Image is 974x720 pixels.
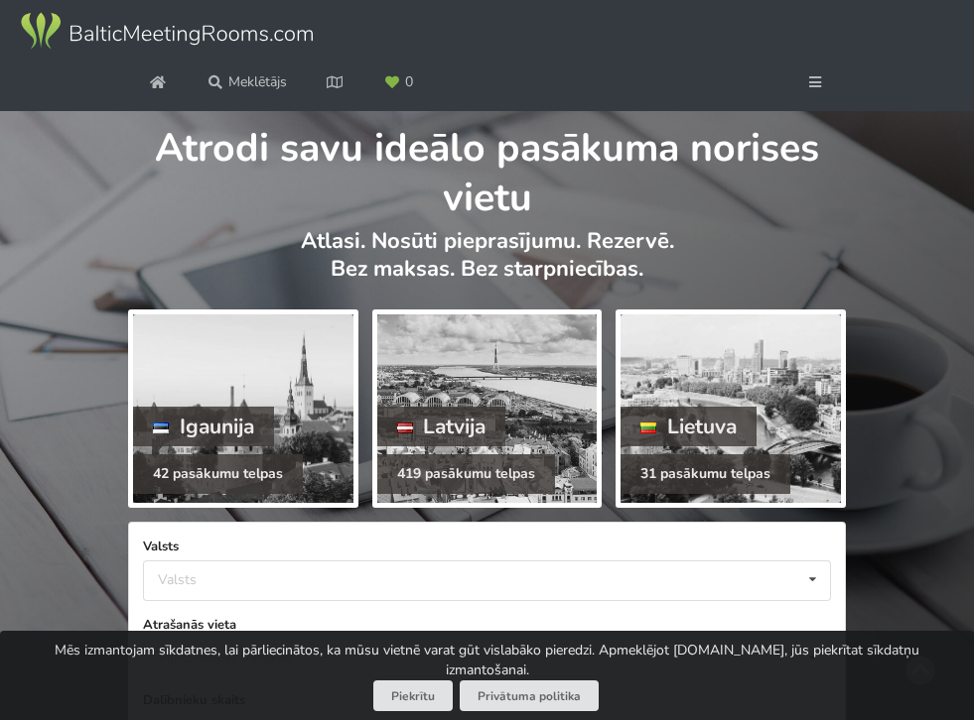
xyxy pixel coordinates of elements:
p: Atlasi. Nosūti pieprasījumu. Rezervē. Bez maksas. Bez starpniecības. [128,227,846,303]
div: Latvija [377,407,506,446]
div: 419 pasākumu telpas [377,454,555,494]
div: Valsts [158,571,197,588]
span: 0 [405,75,413,89]
img: Baltic Meeting Rooms [18,11,316,52]
a: Latvija 419 pasākumu telpas [372,309,603,508]
button: Piekrītu [373,681,453,712]
a: Privātuma politika [460,681,599,712]
a: Lietuva 31 pasākumu telpas [616,309,846,508]
div: Lietuva [621,407,757,446]
a: Igaunija 42 pasākumu telpas [128,309,358,508]
div: 42 pasākumu telpas [133,454,303,494]
label: Atrašanās vieta [143,615,831,635]
div: Igaunija [133,407,274,446]
label: Valsts [143,537,831,556]
div: 31 pasākumu telpas [621,454,790,494]
h1: Atrodi savu ideālo pasākuma norises vietu [128,111,846,223]
a: Meklētājs [195,64,301,100]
